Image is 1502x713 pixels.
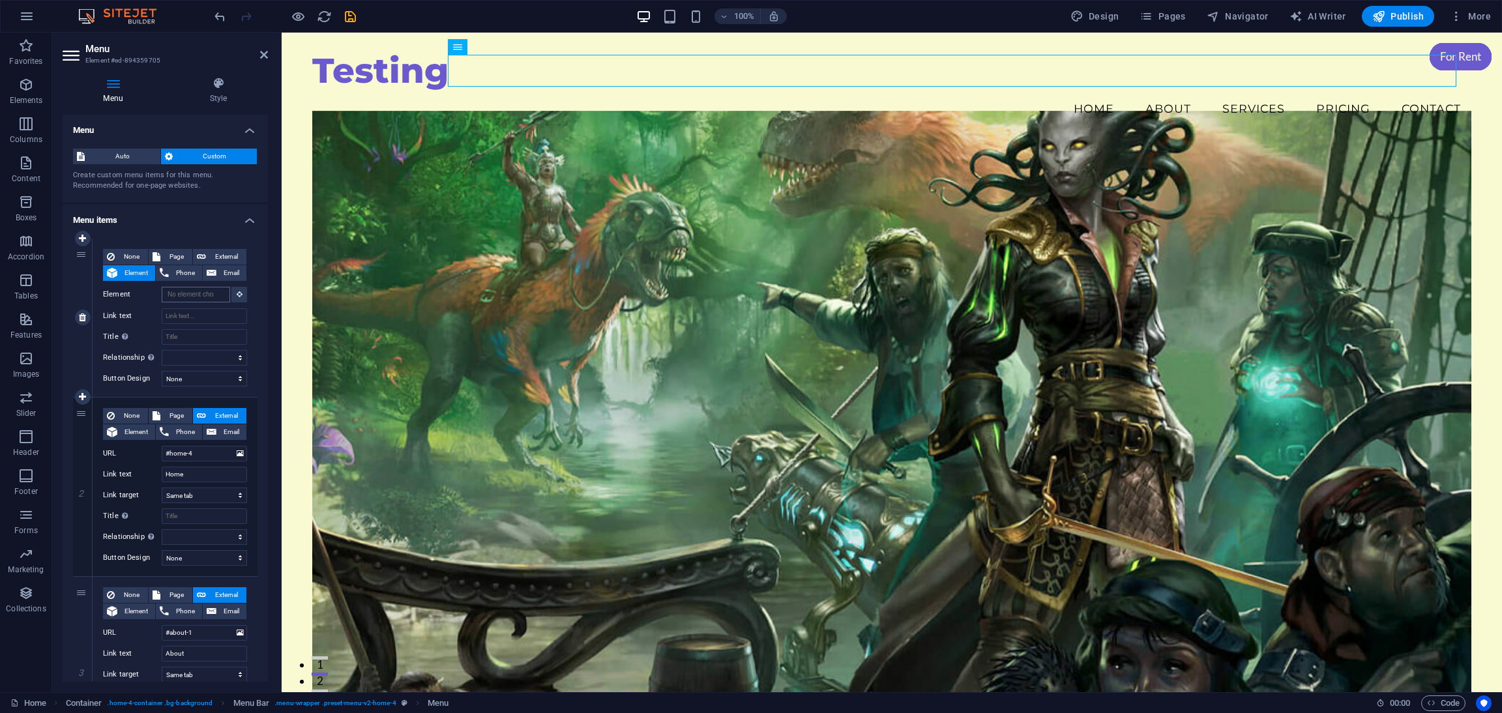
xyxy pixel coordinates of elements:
em: 3 [72,667,91,678]
label: Link text [103,467,162,482]
span: Element [121,604,151,619]
h4: Menu [63,115,268,138]
label: Link text [103,646,162,662]
p: Columns [10,134,42,145]
img: Editor Logo [75,8,173,24]
button: Email [203,604,246,619]
p: Favorites [9,56,42,66]
span: . menu-wrapper .preset-menu-v2-home-4 [274,695,396,711]
span: Click to select. Double-click to edit [233,695,270,711]
input: URL... [162,625,247,641]
p: Elements [10,95,43,106]
button: Page [149,587,192,603]
button: undo [212,8,228,24]
h4: Style [169,77,268,104]
label: Relationship [103,529,162,545]
div: Create custom menu items for this menu. Recommended for one-page websites. [73,170,258,192]
input: Link text... [162,308,247,324]
input: Title [162,508,247,524]
span: Pages [1140,10,1185,23]
label: URL [103,625,162,641]
input: Link text... [162,646,247,662]
div: Design (Ctrl+Alt+Y) [1065,6,1125,27]
input: No element chosen [162,287,230,302]
button: External [193,249,246,265]
span: None [119,249,144,265]
h3: Element #ed-894359705 [85,55,242,66]
span: Page [164,587,188,603]
span: More [1450,10,1491,23]
label: Title [103,329,162,345]
span: Custom [177,149,254,164]
span: Auto [89,149,156,164]
button: 2 [30,640,46,643]
button: 3 [30,657,46,660]
span: Page [164,408,188,424]
button: None [103,249,148,265]
span: Click to select. Double-click to edit [66,695,102,711]
p: Footer [14,486,38,497]
button: Design [1065,6,1125,27]
button: Pages [1134,6,1190,27]
nav: breadcrumb [66,695,449,711]
span: Design [1070,10,1119,23]
span: Email [220,265,243,281]
p: Accordion [8,252,44,262]
div: For Rent [1148,10,1210,38]
button: Element [103,604,155,619]
p: Tables [14,291,38,301]
button: Element [103,265,155,281]
button: Phone [156,424,202,440]
span: Phone [173,424,198,440]
i: Save (Ctrl+S) [343,9,358,24]
h4: Menu [63,77,169,104]
button: Phone [156,265,202,281]
p: Header [13,447,39,458]
p: Slider [16,408,37,418]
span: Click to select. Double-click to edit [428,695,449,711]
button: Email [203,265,246,281]
span: Navigator [1207,10,1269,23]
span: External [210,587,243,603]
label: Link target [103,487,162,503]
span: Email [220,424,243,440]
p: Images [13,369,40,379]
button: None [103,408,148,424]
button: External [193,587,246,603]
button: More [1445,6,1496,27]
span: Phone [173,604,198,619]
p: Content [12,173,40,184]
label: URL [103,446,162,461]
button: Usercentrics [1476,695,1492,711]
label: Title [103,508,162,524]
button: save [342,8,358,24]
button: Navigator [1201,6,1274,27]
a: Click to cancel selection. Double-click to open Pages [10,695,46,711]
button: Element [103,424,155,440]
span: Phone [173,265,198,281]
span: : [1399,698,1401,708]
button: reload [316,8,332,24]
span: Publish [1372,10,1424,23]
p: Marketing [8,564,44,575]
span: AI Writer [1289,10,1346,23]
span: Page [164,249,188,265]
i: This element is a customizable preset [402,699,407,706]
span: 00 00 [1390,695,1410,711]
input: Title [162,329,247,345]
button: AI Writer [1284,6,1351,27]
button: Phone [156,604,202,619]
h4: Menu items [63,205,268,228]
button: Page [149,408,192,424]
button: 100% [714,8,761,24]
button: 1 [30,624,46,627]
input: URL... [162,446,247,461]
span: Code [1427,695,1460,711]
i: Undo: Change menu items (Ctrl+Z) [213,9,228,24]
button: Publish [1362,6,1434,27]
button: External [193,408,246,424]
label: Link text [103,308,162,324]
h2: Menu [85,43,268,55]
p: Collections [6,604,46,614]
span: Element [121,265,151,281]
